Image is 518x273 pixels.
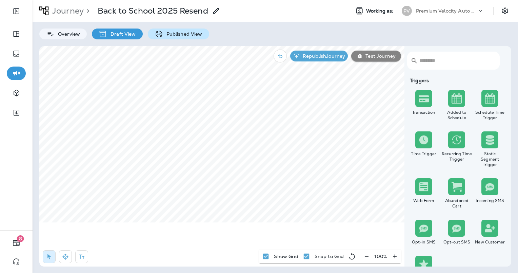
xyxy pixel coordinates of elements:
div: Web Form [409,198,439,203]
p: Republish Journey [300,53,345,59]
button: 8 [7,236,26,250]
p: 100 % [374,254,387,259]
p: Premium Velocity Auto dba Jiffy Lube [416,8,477,14]
p: Show Grid [274,254,298,259]
div: New Customer [475,239,505,245]
div: Schedule Time Trigger [475,110,505,121]
p: Journey [49,6,84,16]
button: RepublishJourney [290,51,348,61]
p: Draft View [107,31,136,37]
div: Transaction [409,110,439,115]
p: Overview [55,31,80,37]
button: Test Journey [351,51,401,61]
div: Time Trigger [409,151,439,157]
p: > [84,6,89,16]
span: 8 [17,235,24,242]
div: Abandoned Cart [442,198,472,209]
div: Opt-out SMS [442,239,472,245]
div: Static Segment Trigger [475,151,505,167]
p: Test Journey [363,53,396,59]
p: Published View [163,31,202,37]
p: Snap to Grid [315,254,344,259]
div: Added to Schedule [442,110,472,121]
div: PV [402,6,412,16]
button: Settings [499,5,511,17]
span: Working as: [366,8,395,14]
div: Recurring Time Trigger [442,151,472,162]
div: Triggers [407,78,506,83]
p: Back to School 2025 Resend [98,6,208,16]
button: Expand Sidebar [7,4,26,18]
div: Opt-in SMS [409,239,439,245]
div: Incoming SMS [475,198,505,203]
